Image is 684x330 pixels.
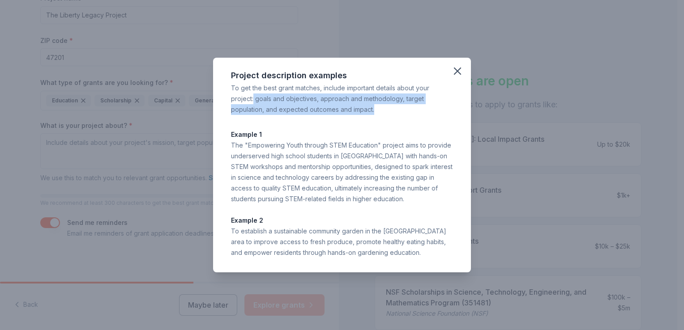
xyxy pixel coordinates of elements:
p: Example 2 [231,215,453,226]
div: To establish a sustainable community garden in the [GEOGRAPHIC_DATA] area to improve access to fr... [231,226,453,258]
div: Project description examples [231,68,453,83]
div: The "Empowering Youth through STEM Education" project aims to provide underserved high school stu... [231,140,453,204]
div: To get the best grant matches, include important details about your project: goals and objectives... [231,83,453,115]
p: Example 1 [231,129,453,140]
